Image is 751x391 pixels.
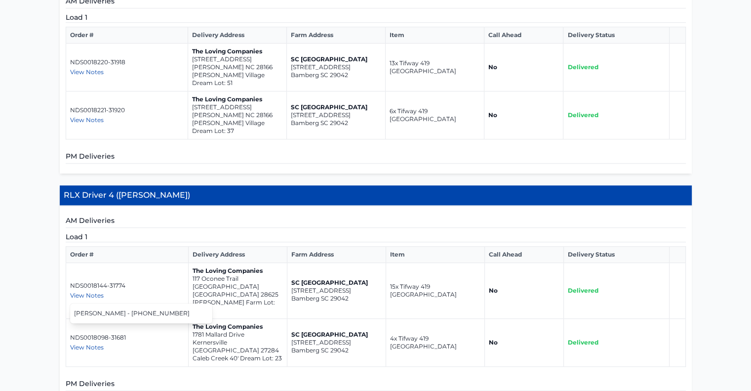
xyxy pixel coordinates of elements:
th: Order # [66,247,188,263]
p: SC [GEOGRAPHIC_DATA] [291,279,382,287]
th: Call Ahead [484,27,563,43]
th: Delivery Address [188,247,287,263]
p: Bamberg SC 29042 [291,71,381,79]
p: SC [GEOGRAPHIC_DATA] [291,331,382,339]
p: NDS0018221-31920 [70,106,184,114]
p: [PERSON_NAME] NC 28166 [192,63,282,71]
div: [PERSON_NAME] - [PHONE_NUMBER] [70,305,212,321]
p: The Loving Companies [192,95,282,103]
p: Bamberg SC 29042 [291,119,381,127]
h5: Load 1 [66,232,686,242]
span: View Notes [70,292,104,299]
p: SC [GEOGRAPHIC_DATA] [291,103,381,111]
p: Caleb Creek 40' Dream Lot: 23 [193,354,283,362]
p: NDS0018098-31681 [70,334,184,342]
span: Delivered [568,339,598,346]
p: [STREET_ADDRESS] [192,103,282,111]
p: [STREET_ADDRESS] [291,287,382,295]
p: The Loving Companies [193,323,283,331]
th: Delivery Status [563,27,670,43]
p: 1781 Mallard Drive [193,331,283,339]
span: View Notes [70,68,104,76]
p: [STREET_ADDRESS] [192,55,282,63]
p: [PERSON_NAME] Farm Lot: 135 [193,299,283,314]
span: View Notes [70,116,104,124]
span: Delivered [567,63,598,71]
h5: AM Deliveries [66,216,686,228]
th: Call Ahead [484,247,563,263]
td: 15x Tifway 419 [GEOGRAPHIC_DATA] [386,263,484,319]
p: NDS0018220-31918 [70,58,184,66]
p: 117 Oconee Trail [193,275,283,283]
th: Delivery Address [188,27,286,43]
span: Delivered [567,111,598,119]
td: 6x Tifway 419 [GEOGRAPHIC_DATA] [385,91,484,139]
p: [PERSON_NAME] Village Dream Lot: 37 [192,119,282,135]
span: Delivered [568,287,598,294]
td: 4x Tifway 419 [GEOGRAPHIC_DATA] [386,319,484,367]
p: [PERSON_NAME] Village Dream Lot: 51 [192,71,282,87]
h5: PM Deliveries [66,151,686,164]
h5: PM Deliveries [66,379,686,391]
p: [STREET_ADDRESS] [291,63,381,71]
p: The Loving Companies [192,47,282,55]
th: Farm Address [286,27,385,43]
th: Order # [66,27,188,43]
p: Kernersville [GEOGRAPHIC_DATA] 27284 [193,339,283,354]
strong: No [488,111,497,119]
p: [STREET_ADDRESS] [291,339,382,347]
th: Delivery Status [564,247,670,263]
p: SC [GEOGRAPHIC_DATA] [291,55,381,63]
p: [PERSON_NAME] NC 28166 [192,111,282,119]
td: 13x Tifway 419 [GEOGRAPHIC_DATA] [385,43,484,91]
th: Item [385,27,484,43]
th: Item [386,247,484,263]
p: NDS0018144-31774 [70,282,184,290]
h4: RLX Driver 4 ([PERSON_NAME]) [60,185,692,206]
strong: No [489,287,498,294]
h5: Load 1 [66,12,686,23]
th: Farm Address [287,247,386,263]
strong: No [489,339,498,346]
p: [GEOGRAPHIC_DATA] [GEOGRAPHIC_DATA] 28625 [193,283,283,299]
p: [STREET_ADDRESS] [291,111,381,119]
p: Bamberg SC 29042 [291,347,382,354]
p: The Loving Companies [193,267,283,275]
p: Bamberg SC 29042 [291,295,382,303]
strong: No [488,63,497,71]
span: View Notes [70,344,104,351]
